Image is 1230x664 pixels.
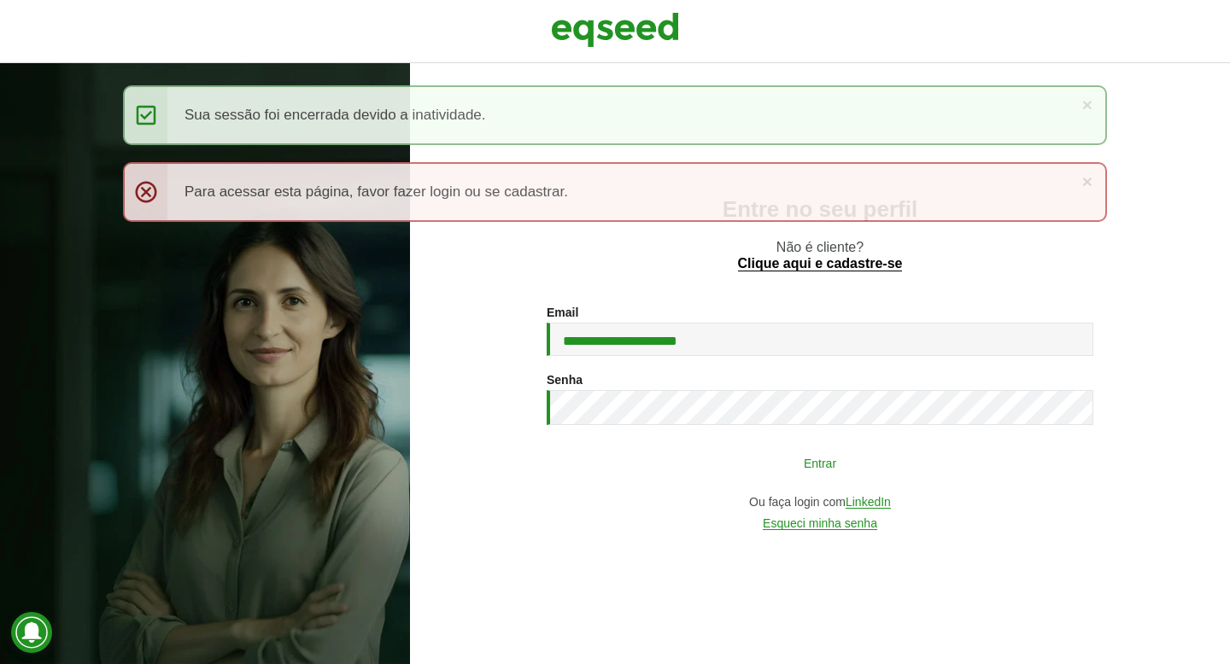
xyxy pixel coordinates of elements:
[763,517,877,530] a: Esqueci minha senha
[551,9,679,51] img: EqSeed Logo
[1082,172,1092,190] a: ×
[1082,96,1092,114] a: ×
[444,239,1196,271] p: Não é cliente?
[846,496,891,509] a: LinkedIn
[123,162,1107,222] div: Para acessar esta página, favor fazer login ou se cadastrar.
[123,85,1107,145] div: Sua sessão foi encerrada devido a inatividade.
[547,374,583,386] label: Senha
[738,257,903,271] a: Clique aqui e cadastre-se
[547,496,1093,509] div: Ou faça login com
[547,306,578,318] label: Email
[598,446,1042,479] button: Entrar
